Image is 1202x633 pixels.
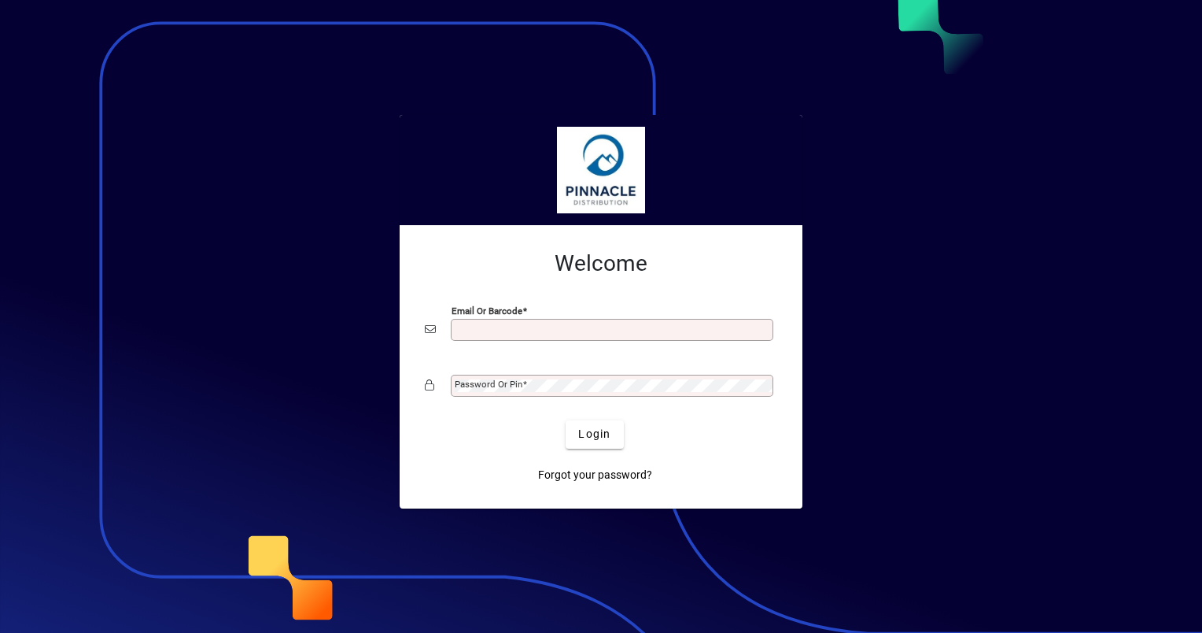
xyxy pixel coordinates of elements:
[532,461,658,490] a: Forgot your password?
[452,305,522,316] mat-label: Email or Barcode
[455,379,522,390] mat-label: Password or Pin
[538,467,652,483] span: Forgot your password?
[578,426,610,442] span: Login
[425,250,777,277] h2: Welcome
[566,420,623,449] button: Login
